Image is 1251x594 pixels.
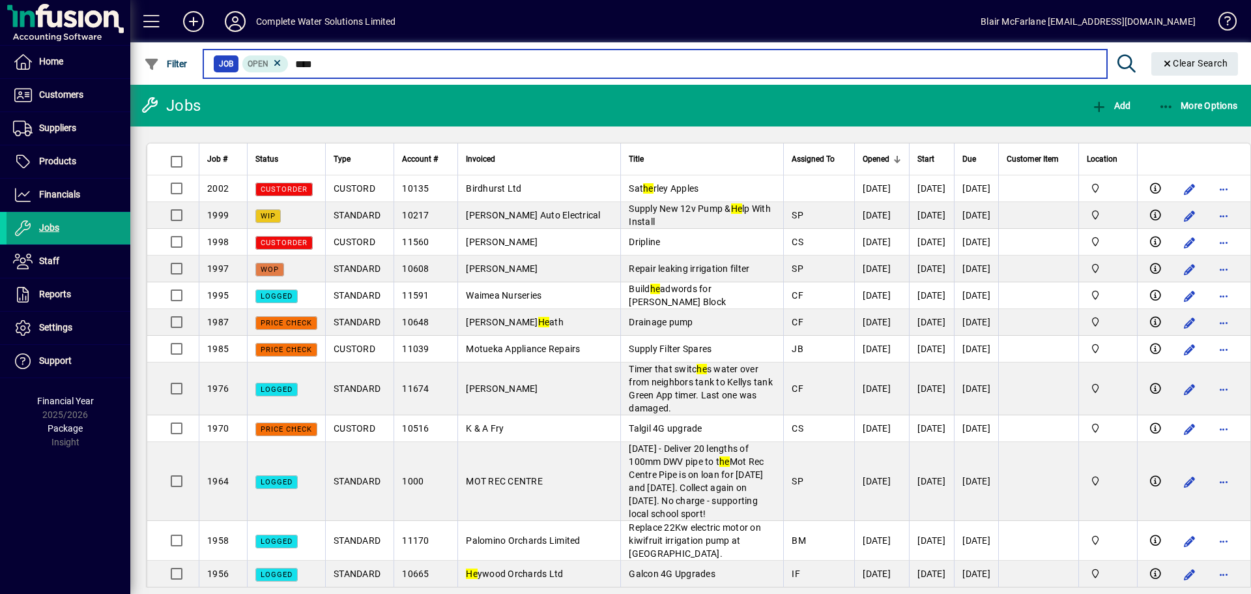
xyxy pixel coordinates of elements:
[7,145,130,178] a: Products
[909,282,954,309] td: [DATE]
[39,123,76,133] span: Suppliers
[792,210,803,220] span: SP
[334,317,381,327] span: STANDARD
[1087,381,1129,396] span: Motueka
[643,183,654,194] em: he
[466,152,495,166] span: Invoiced
[466,237,538,247] span: [PERSON_NAME]
[1087,235,1129,249] span: Motueka
[207,183,229,194] span: 2002
[466,569,478,579] em: He
[909,442,954,521] td: [DATE]
[629,364,773,413] span: Timer that switc s water over from neighbors tank to Kellys tank Green App timer. Last one was da...
[334,535,381,546] span: STANDARD
[1007,152,1059,166] span: Customer Item
[1179,531,1200,552] button: Edit
[207,383,229,394] span: 1976
[7,312,130,344] a: Settings
[48,423,83,434] span: Package
[334,569,381,579] span: STANDARD
[242,55,289,72] mat-chip: Open Status: Open
[629,443,764,519] span: [DATE] - Deliver 20 lengths of 100mm DWV pipe to t Mot Rec Centre Pipe is on loan for [DATE] and ...
[1213,531,1234,552] button: More options
[854,175,909,202] td: [DATE]
[39,289,71,299] span: Reports
[792,237,803,247] span: CS
[1179,205,1200,226] button: Edit
[1087,261,1129,276] span: Motueka
[1179,564,1200,585] button: Edit
[466,152,612,166] div: Invoiced
[1213,339,1234,360] button: More options
[854,202,909,229] td: [DATE]
[261,239,308,247] span: CUSTORDER
[37,396,94,406] span: Financial Year
[854,309,909,336] td: [DATE]
[466,423,504,434] span: K & A Fry
[39,189,80,200] span: Financials
[7,179,130,211] a: Financials
[207,423,229,434] span: 1970
[1179,471,1200,492] button: Edit
[954,561,998,587] td: [DATE]
[207,290,229,301] span: 1995
[141,52,191,76] button: Filter
[334,290,381,301] span: STANDARD
[909,521,954,561] td: [DATE]
[207,317,229,327] span: 1987
[334,237,375,247] span: CUSTORD
[334,344,375,354] span: CUSTORD
[402,210,429,220] span: 10217
[140,95,201,116] div: Jobs
[1087,421,1129,436] span: Motueka
[402,569,429,579] span: 10665
[909,336,954,363] td: [DATE]
[954,442,998,521] td: [DATE]
[1213,379,1234,400] button: More options
[1213,179,1234,200] button: More options
[792,152,835,166] span: Assigned To
[1162,58,1228,68] span: Clear Search
[909,202,954,229] td: [DATE]
[731,203,743,214] em: He
[629,152,644,166] span: Title
[402,183,429,194] span: 10135
[1087,152,1129,166] div: Location
[7,79,130,111] a: Customers
[629,203,771,227] span: Supply New 12v Pump & lp With Install
[207,569,229,579] span: 1956
[214,10,256,33] button: Profile
[402,290,429,301] span: 11591
[39,256,59,266] span: Staff
[261,571,293,579] span: LOGGED
[466,290,541,301] span: Waimea Nurseries
[854,415,909,442] td: [DATE]
[1091,100,1130,111] span: Add
[629,183,698,194] span: Sat rley Apples
[144,59,188,69] span: Filter
[792,344,803,354] span: JB
[207,237,229,247] span: 1998
[39,322,72,333] span: Settings
[261,346,312,354] span: PRICE CHECK
[954,202,998,229] td: [DATE]
[962,152,990,166] div: Due
[629,317,693,327] span: Drainage pump
[954,363,998,415] td: [DATE]
[402,152,438,166] span: Account #
[261,292,293,301] span: LOGGED
[466,210,600,220] span: [PERSON_NAME] Auto Electrical
[954,415,998,442] td: [DATE]
[1213,286,1234,306] button: More options
[954,256,998,282] td: [DATE]
[207,535,229,546] span: 1958
[854,336,909,363] td: [DATE]
[207,210,229,220] span: 1999
[1179,339,1200,360] button: Edit
[909,229,954,256] td: [DATE]
[1209,3,1235,45] a: Knowledge Base
[863,152,901,166] div: Opened
[1158,100,1238,111] span: More Options
[402,237,429,247] span: 11560
[1213,564,1234,585] button: More options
